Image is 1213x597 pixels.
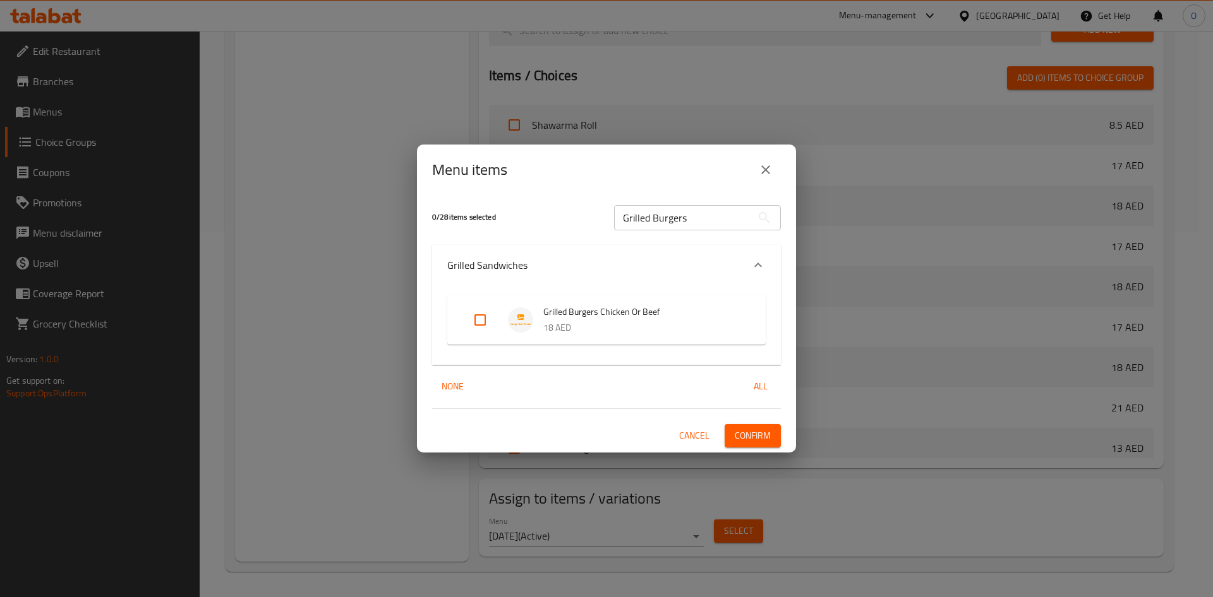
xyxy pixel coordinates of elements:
[543,304,740,320] span: Grilled Burgers Chicken Or Beef
[543,320,740,336] p: 18 AED
[735,428,771,444] span: Confirm
[437,379,468,394] span: None
[725,424,781,447] button: Confirm
[508,307,533,333] img: Grilled Burgers Chicken Or Beef
[432,285,781,365] div: Expand
[447,257,528,273] p: Grilled Sandwiches
[447,295,766,345] div: Expand
[432,375,473,398] button: None
[751,155,781,185] button: close
[432,245,781,285] div: Expand
[614,205,752,230] input: Search in items
[740,375,781,398] button: All
[745,379,776,394] span: All
[432,160,507,180] h2: Menu items
[679,428,709,444] span: Cancel
[674,424,715,447] button: Cancel
[432,212,599,223] h5: 0 / 28 items selected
